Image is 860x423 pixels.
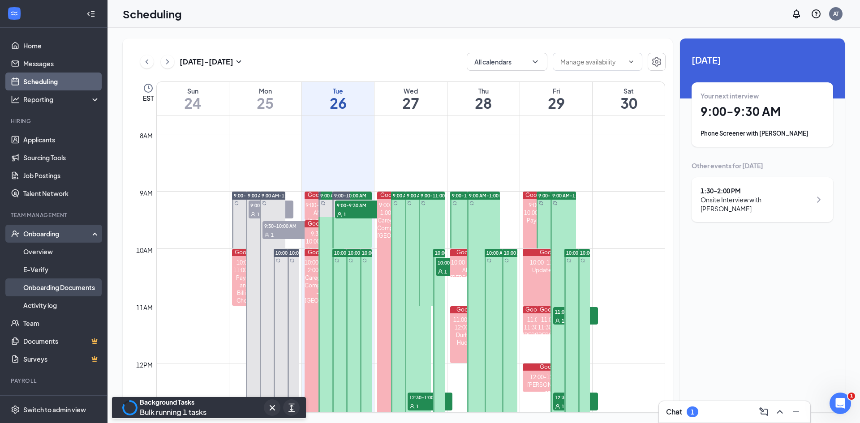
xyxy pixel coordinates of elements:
svg: Clock [143,83,154,94]
span: 9:00 AM-2:00 PM [248,192,285,199]
div: 1:30 - 2:00 PM [701,186,811,195]
div: [PERSON_NAME] / [PERSON_NAME] weekly catch up [523,331,548,369]
span: EST [143,94,154,103]
div: Other events for [DATE] [692,161,833,170]
h3: [DATE] - [DATE] [180,57,233,67]
div: [PERSON_NAME] and [PERSON_NAME] Touch Base [523,381,576,411]
div: Caregiver Compliance -[GEOGRAPHIC_DATA]/[GEOGRAPHIC_DATA] [305,274,330,304]
div: Reporting [23,95,100,104]
svg: UserCheck [11,229,20,238]
div: Google [305,192,330,199]
a: DocumentsCrown [23,332,100,350]
div: Google [305,220,330,227]
div: 10:00-10:30 AM [450,259,483,274]
svg: Sync [407,201,412,205]
a: August 28, 2025 [447,82,520,115]
svg: Minimize [791,406,801,417]
svg: QuestionInfo [811,9,821,19]
span: 10:00 AM-3:00 PM [275,250,315,256]
a: Talent Network [23,184,100,202]
svg: Sync [452,201,457,205]
svg: ChevronDown [531,57,540,66]
span: 9:00-9:30 AM [249,201,293,209]
svg: Sync [487,258,491,263]
span: 9:00 AM-1:00 PM [407,192,444,199]
span: 9:00 AM-1:00 PM [262,192,299,199]
h1: 30 [593,95,665,111]
span: 10:00 AM-2:00 PM [362,250,402,256]
div: 11:00-11:30 AM [537,316,562,331]
svg: Settings [651,56,662,67]
span: 1 [562,403,564,410]
div: 12:00-12:30 PM [523,373,576,381]
svg: Collapse [86,9,95,18]
a: August 26, 2025 [302,82,374,115]
svg: Sync [335,258,339,263]
svg: Sync [421,201,426,205]
div: Thu [447,86,520,95]
svg: Sync [290,258,294,263]
a: Messages [23,55,100,73]
a: PayrollCrown [23,390,100,408]
div: 9:00-9:30 AM [305,201,330,217]
svg: User [250,212,256,217]
svg: ArrowsExpand [286,402,297,413]
svg: Sync [393,201,398,205]
span: 10:00 AM-3:30 PM [334,250,374,256]
a: Home [23,37,100,55]
span: 9:30-10:00 AM [262,221,307,230]
div: Invoice Corrections- [PERSON_NAME] [305,245,330,268]
svg: User [409,404,415,409]
span: 10:00 AM-2:00 PM [289,250,329,256]
span: 1 [562,318,564,324]
svg: ChevronRight [163,56,172,67]
a: August 29, 2025 [520,82,592,115]
button: ChevronUp [773,405,787,419]
span: 1 [344,211,346,218]
span: 10:00 AM-3:00 PM [348,250,388,256]
div: 10am [134,245,155,255]
div: Sat [593,86,665,95]
div: Team Management [11,211,98,219]
h1: Scheduling [123,6,182,21]
a: August 25, 2025 [229,82,301,115]
span: 10:00 AM-2:00 PM [580,250,620,256]
div: Google [377,192,403,199]
h1: 24 [157,95,229,111]
svg: Sync [362,258,367,263]
div: Google [232,249,258,256]
span: 9:00-11:00 AM [421,192,453,199]
svg: ChevronRight [813,194,824,205]
div: 9am [138,188,155,198]
button: ComposeMessage [757,405,771,419]
div: 11am [134,303,155,312]
button: All calendarsChevronDown [467,53,547,71]
button: ChevronRight [161,55,174,68]
h1: 27 [374,95,447,111]
div: 8am [138,131,155,141]
div: Payroll [523,217,548,224]
input: Manage availability [560,57,624,67]
div: 11:00-11:30 AM [523,316,548,331]
span: 12:30-1:00 PM [408,393,452,402]
span: 9:00-9:30 AM [335,201,380,209]
a: Overview [23,243,100,261]
div: Caregiver Compliance-[GEOGRAPHIC_DATA]/FQ [377,217,403,239]
div: Google [450,249,483,256]
svg: SmallChevronDown [233,56,244,67]
svg: ChevronLeft [142,56,151,67]
span: 1 [257,211,260,218]
iframe: Intercom live chat [830,393,851,414]
span: 12:30-1:00 PM [553,393,598,402]
div: Tue [302,86,374,95]
svg: Sync [262,201,267,205]
svg: ComposeMessage [758,406,769,417]
h1: 28 [447,95,520,111]
button: Settings [648,53,666,71]
a: Applicants [23,131,100,149]
div: Update KPIs - [523,266,576,274]
span: 1 [444,269,447,275]
span: 9:00-10:00 AM [234,192,266,199]
svg: Sync [567,258,571,263]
